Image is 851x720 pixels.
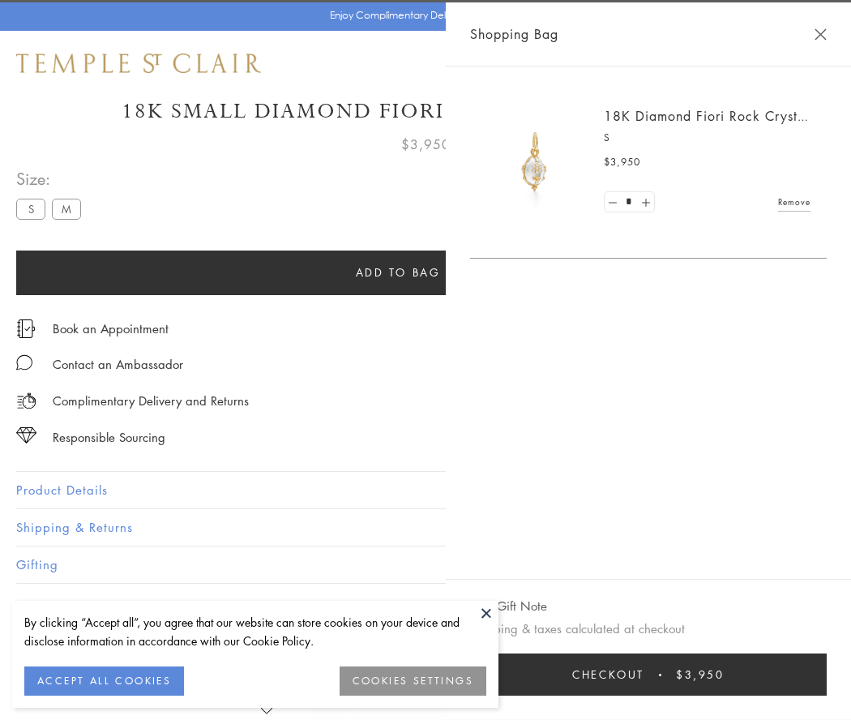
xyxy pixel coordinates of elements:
[16,391,36,411] img: icon_delivery.svg
[605,192,621,212] a: Set quantity to 0
[604,130,810,146] p: S
[16,319,36,338] img: icon_appointment.svg
[470,619,827,639] p: Shipping & taxes calculated at checkout
[16,165,88,192] span: Size:
[637,192,653,212] a: Set quantity to 2
[778,193,810,211] a: Remove
[470,654,827,696] button: Checkout $3,950
[676,666,725,684] span: $3,950
[53,319,169,337] a: Book an Appointment
[16,427,36,444] img: icon_sourcing.svg
[16,509,835,546] button: Shipping & Returns
[16,472,835,508] button: Product Details
[401,134,451,155] span: $3,950
[16,54,261,73] img: Temple St. Clair
[470,596,547,616] button: Add Gift Note
[16,546,835,583] button: Gifting
[470,24,558,45] span: Shopping Bag
[53,391,249,411] p: Complimentary Delivery and Returns
[24,666,184,696] button: ACCEPT ALL COOKIES
[16,199,45,219] label: S
[356,264,441,281] span: Add to bag
[16,251,780,295] button: Add to bag
[604,154,640,170] span: $3,950
[572,666,644,684] span: Checkout
[53,354,183,375] div: Contact an Ambassador
[340,666,486,696] button: COOKIES SETTINGS
[330,7,514,24] p: Enjoy Complimentary Delivery & Returns
[52,199,81,219] label: M
[16,354,32,371] img: MessageIcon-01_2.svg
[16,97,835,126] h1: 18K Small Diamond Fiori Rock Crystal Amulet
[24,613,486,650] div: By clicking “Accept all”, you agree that our website can store cookies on your device and disclos...
[53,427,165,448] div: Responsible Sourcing
[815,28,827,41] button: Close Shopping Bag
[486,114,584,211] img: P51889-E11FIORI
